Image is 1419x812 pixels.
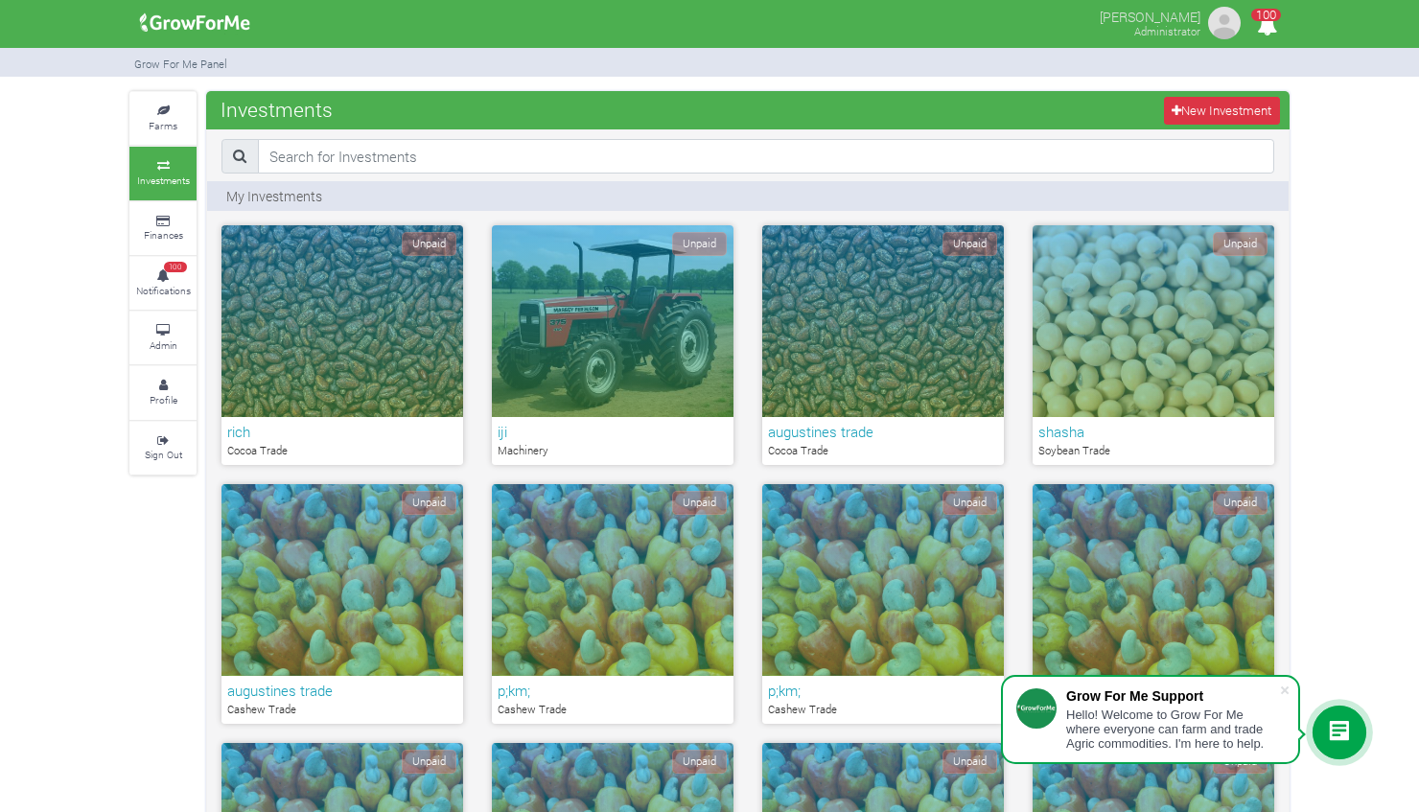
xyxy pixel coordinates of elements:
a: Farms [129,92,197,145]
a: Admin [129,312,197,364]
p: Cocoa Trade [227,443,457,459]
span: Unpaid [672,232,727,256]
h6: p;km; [498,682,728,699]
a: Unpaid rich Cocoa Trade [221,225,463,465]
small: Finances [144,228,183,242]
a: Unpaid y68yt Cashew Trade [1033,484,1274,724]
a: Unpaid augustines trade Cashew Trade [221,484,463,724]
small: Farms [149,119,177,132]
span: Unpaid [402,491,456,515]
a: Unpaid shasha Soybean Trade [1033,225,1274,465]
p: [PERSON_NAME] [1100,4,1200,27]
div: Hello! Welcome to Grow For Me where everyone can farm and trade Agric commodities. I'm here to help. [1066,708,1279,751]
p: Cashew Trade [498,702,728,718]
a: 100 [1248,18,1286,36]
a: Unpaid p;km; Cashew Trade [762,484,1004,724]
span: Unpaid [1213,232,1268,256]
a: Profile [129,366,197,419]
h6: rich [227,423,457,440]
h6: augustines trade [768,423,998,440]
h6: p;km; [768,682,998,699]
a: Investments [129,147,197,199]
img: growforme image [1205,4,1244,42]
i: Notifications [1248,4,1286,47]
span: Unpaid [672,491,727,515]
small: Profile [150,393,177,406]
span: Unpaid [402,232,456,256]
p: Machinery [498,443,728,459]
span: Unpaid [672,750,727,774]
span: Unpaid [1213,491,1268,515]
small: Notifications [136,284,191,297]
span: Unpaid [942,491,997,515]
small: Admin [150,338,177,352]
h6: augustines trade [227,682,457,699]
p: Cocoa Trade [768,443,998,459]
p: Soybean Trade [1038,443,1268,459]
p: Cashew Trade [227,702,457,718]
p: Cashew Trade [768,702,998,718]
span: Unpaid [402,750,456,774]
small: Sign Out [145,448,182,461]
span: Unpaid [942,232,997,256]
span: Unpaid [942,750,997,774]
small: Administrator [1134,24,1200,38]
a: Finances [129,202,197,255]
div: Grow For Me Support [1066,688,1279,704]
a: Sign Out [129,422,197,475]
a: Unpaid p;km; Cashew Trade [492,484,733,724]
h6: iji [498,423,728,440]
img: growforme image [133,4,257,42]
a: 100 Notifications [129,257,197,310]
small: Grow For Me Panel [134,57,227,71]
a: Unpaid augustines trade Cocoa Trade [762,225,1004,465]
a: New Investment [1164,97,1280,125]
a: Unpaid iji Machinery [492,225,733,465]
span: 100 [164,262,187,273]
input: Search for Investments [258,139,1274,174]
span: Investments [216,90,337,128]
small: Investments [137,174,190,187]
span: 100 [1251,9,1281,21]
p: My Investments [226,186,322,206]
h6: shasha [1038,423,1268,440]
